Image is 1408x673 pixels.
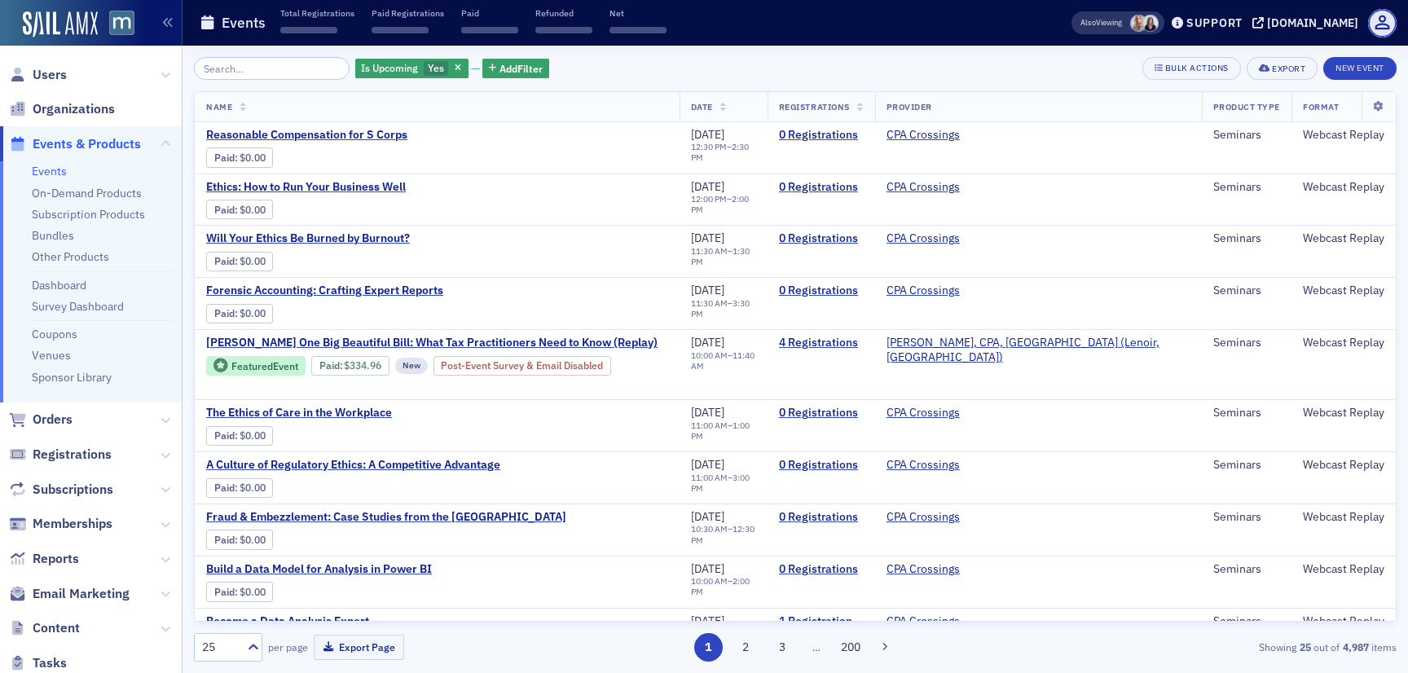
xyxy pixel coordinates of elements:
[691,141,727,152] time: 12:30 PM
[887,284,960,298] a: CPA Crossings
[428,61,444,74] span: Yes
[482,59,549,79] button: AddFilter
[319,359,345,372] span: :
[1213,562,1280,577] div: Seminars
[9,481,113,499] a: Subscriptions
[32,249,109,264] a: Other Products
[240,586,266,598] span: $0.00
[1213,336,1280,350] div: Seminars
[1303,101,1339,112] span: Format
[9,446,112,464] a: Registrations
[395,358,428,374] div: New
[1213,458,1280,473] div: Seminars
[887,180,989,195] span: CPA Crossings
[206,530,273,549] div: Paid: 0 - $0
[240,429,266,442] span: $0.00
[887,101,932,112] span: Provider
[887,458,960,473] a: CPA Crossings
[9,550,79,568] a: Reports
[206,510,566,525] a: Fraud & Embezzlement: Case Studies from the [GEOGRAPHIC_DATA]
[1213,128,1280,143] div: Seminars
[461,27,518,33] span: ‌
[887,284,989,298] span: CPA Crossings
[9,654,67,672] a: Tasks
[214,482,240,494] span: :
[691,350,755,372] time: 11:40 AM
[32,278,86,293] a: Dashboard
[311,356,389,376] div: Paid: 4 - $33496
[1252,17,1364,29] button: [DOMAIN_NAME]
[206,200,273,219] div: Paid: 0 - $0
[268,640,308,654] label: per page
[214,482,235,494] a: Paid
[731,633,759,662] button: 2
[33,100,115,118] span: Organizations
[691,457,724,472] span: [DATE]
[691,524,756,545] div: –
[1130,15,1147,32] span: Emily Trott
[33,654,67,672] span: Tasks
[33,585,130,603] span: Email Marketing
[691,193,727,205] time: 12:00 PM
[33,446,112,464] span: Registrations
[109,11,134,36] img: SailAMX
[609,27,667,33] span: ‌
[691,142,756,163] div: –
[206,510,566,525] span: Fraud & Embezzlement: Case Studies from the Trenches
[887,562,960,577] a: CPA Crossings
[222,13,266,33] h1: Events
[1165,64,1229,73] div: Bulk Actions
[433,356,612,376] div: Post-Event Survey
[23,11,98,37] img: SailAMX
[214,204,235,216] a: Paid
[1213,180,1280,195] div: Seminars
[837,633,865,662] button: 200
[691,420,756,442] div: –
[214,534,240,546] span: :
[1323,59,1397,74] a: New Event
[1213,101,1280,112] span: Product Type
[691,472,750,494] time: 3:00 PM
[33,619,80,637] span: Content
[1272,64,1305,73] div: Export
[372,27,429,33] span: ‌
[691,141,749,163] time: 2:30 PM
[691,297,750,319] time: 3:30 PM
[1303,614,1384,629] div: Webcast Replay
[768,633,797,662] button: 3
[535,27,592,33] span: ‌
[1213,231,1280,246] div: Seminars
[314,635,404,660] button: Export Page
[214,152,240,164] span: :
[214,534,235,546] a: Paid
[206,614,480,629] a: Become a Data Analysis Expert
[1303,562,1384,577] div: Webcast Replay
[206,252,273,271] div: Paid: 0 - $0
[32,370,112,385] a: Sponsor Library
[32,228,74,243] a: Bundles
[1303,336,1384,350] div: Webcast Replay
[1213,614,1280,629] div: Seminars
[206,284,480,298] span: Forensic Accounting: Crafting Expert Reports
[887,336,1190,364] span: Don Farmer, CPA, PA (Lenoir, NC)
[1213,406,1280,420] div: Seminars
[1080,17,1122,29] span: Viewing
[1247,57,1318,80] button: Export
[691,350,728,361] time: 10:00 AM
[1303,284,1384,298] div: Webcast Replay
[779,128,864,143] a: 0 Registrations
[691,193,749,215] time: 2:00 PM
[887,128,989,143] span: CPA Crossings
[240,152,266,164] span: $0.00
[779,231,864,246] a: 0 Registrations
[691,246,756,267] div: –
[98,11,134,38] a: View Homepage
[206,128,480,143] a: Reasonable Compensation for S Corps
[32,207,145,222] a: Subscription Products
[1340,640,1371,654] strong: 4,987
[887,231,989,246] span: CPA Crossings
[240,534,266,546] span: $0.00
[887,180,960,195] a: CPA Crossings
[1303,510,1384,525] div: Webcast Replay
[691,335,724,350] span: [DATE]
